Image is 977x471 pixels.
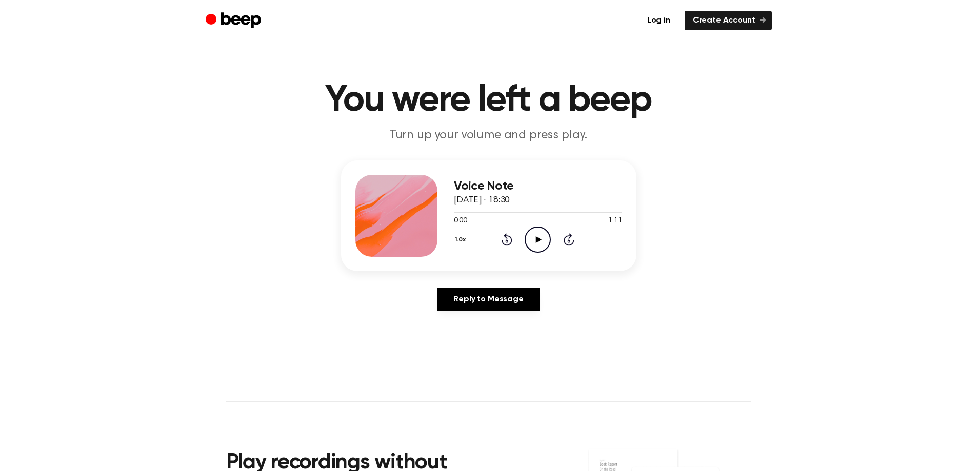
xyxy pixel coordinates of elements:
a: Reply to Message [437,288,540,311]
a: Log in [639,11,679,30]
span: [DATE] · 18:30 [454,196,510,205]
button: 1.0x [454,231,470,249]
span: 0:00 [454,216,467,227]
a: Beep [206,11,264,31]
h1: You were left a beep [226,82,751,119]
a: Create Account [685,11,772,30]
p: Turn up your volume and press play. [292,127,686,144]
h3: Voice Note [454,179,622,193]
span: 1:11 [608,216,622,227]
